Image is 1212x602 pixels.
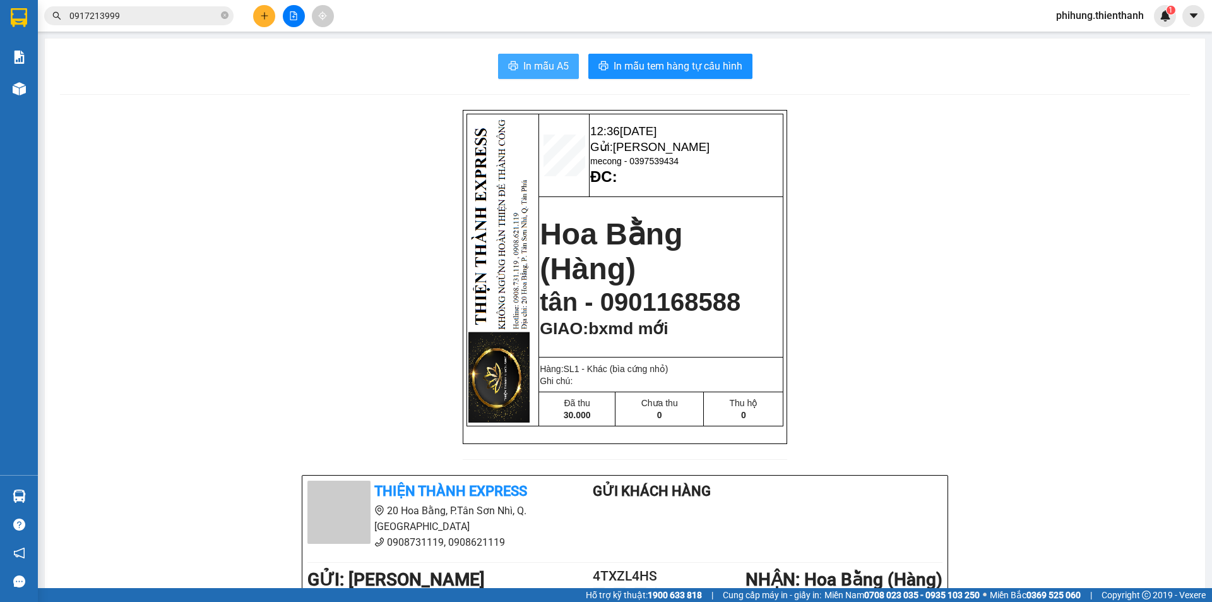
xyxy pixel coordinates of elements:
[523,58,569,74] span: In mẫu A5
[307,503,542,534] li: 20 Hoa Bằng, P.Tân Sơn Nhì, Q. [GEOGRAPHIC_DATA]
[289,11,298,20] span: file-add
[590,124,656,138] span: 12:36
[79,53,150,75] span: QUỐC CHINH - 0947419713
[540,376,573,386] span: Ghi chú:
[983,593,987,598] span: ⚪️
[69,9,218,23] input: Tìm tên, số ĐT hoặc mã đơn
[498,54,579,79] button: printerIn mẫu A5
[648,590,702,600] strong: 1900 633 818
[79,7,145,20] span: 07:54
[540,364,668,374] span: Hàng:SL
[13,490,26,503] img: warehouse-icon
[540,319,583,338] span: GIAO
[723,588,821,602] span: Cung cấp máy in - giấy in:
[574,364,668,374] span: 1 - Khác (bìa cứng nhỏ)
[221,10,229,22] span: close-circle
[741,410,746,420] span: 0
[641,398,678,408] span: Chưa thu
[588,54,752,79] button: printerIn mẫu tem hàng tự cấu hình
[620,124,657,138] span: [DATE]
[564,410,591,420] span: 30.000
[588,319,668,338] span: bxmd mới
[1026,590,1081,600] strong: 0369 525 060
[990,588,1081,602] span: Miền Bắc
[283,5,305,27] button: file-add
[729,398,757,408] span: Thu hộ
[508,61,518,73] span: printer
[586,588,702,602] span: Hỗ trợ kỹ thuật:
[590,168,617,185] strong: ĐC:
[13,51,26,64] img: solution-icon
[307,569,485,590] b: GỬI : [PERSON_NAME]
[657,410,662,420] span: 0
[746,569,942,590] b: NHẬN : Hoa Bằng (Hàng)
[79,23,175,50] span: Gửi:
[593,483,711,499] b: Gửi khách hàng
[572,566,678,587] h2: 4TXZL4HS
[583,319,668,338] span: :
[374,537,384,547] span: phone
[590,140,710,154] span: Gửi:
[13,575,25,587] span: message
[260,11,269,20] span: plus
[312,5,334,27] button: aim
[564,398,590,408] span: Đã thu
[1167,6,1175,15] sup: 1
[13,547,25,559] span: notification
[613,140,710,154] span: [PERSON_NAME]
[468,115,533,425] img: HFRrbPx.png
[318,11,327,20] span: aim
[52,11,61,20] span: search
[11,8,27,27] img: logo-vxr
[1182,5,1204,27] button: caret-down
[540,288,740,316] span: tân - 0901168588
[1188,10,1199,21] span: caret-down
[221,11,229,19] span: close-circle
[1090,588,1092,602] span: |
[79,37,175,50] span: [PERSON_NAME]
[711,588,713,602] span: |
[13,82,26,95] img: warehouse-icon
[1142,591,1151,599] span: copyright
[79,78,106,95] strong: ĐC:
[590,156,679,166] span: mecong - 0397539434
[1046,8,1154,23] span: phihung.thienthanh
[374,505,384,515] span: environment
[824,588,980,602] span: Miền Nam
[5,30,33,340] img: HFRrbPx.png
[1160,10,1171,21] img: icon-new-feature
[108,7,145,20] span: [DATE]
[614,58,742,74] span: In mẫu tem hàng tự cấu hình
[374,483,527,499] b: Thiện Thành Express
[864,590,980,600] strong: 0708 023 035 - 0935 103 250
[253,5,275,27] button: plus
[13,519,25,531] span: question-circle
[1168,6,1173,15] span: 1
[540,217,682,286] span: Hoa Bằng (Hàng)
[598,61,609,73] span: printer
[307,534,542,550] li: 0908731119, 0908621119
